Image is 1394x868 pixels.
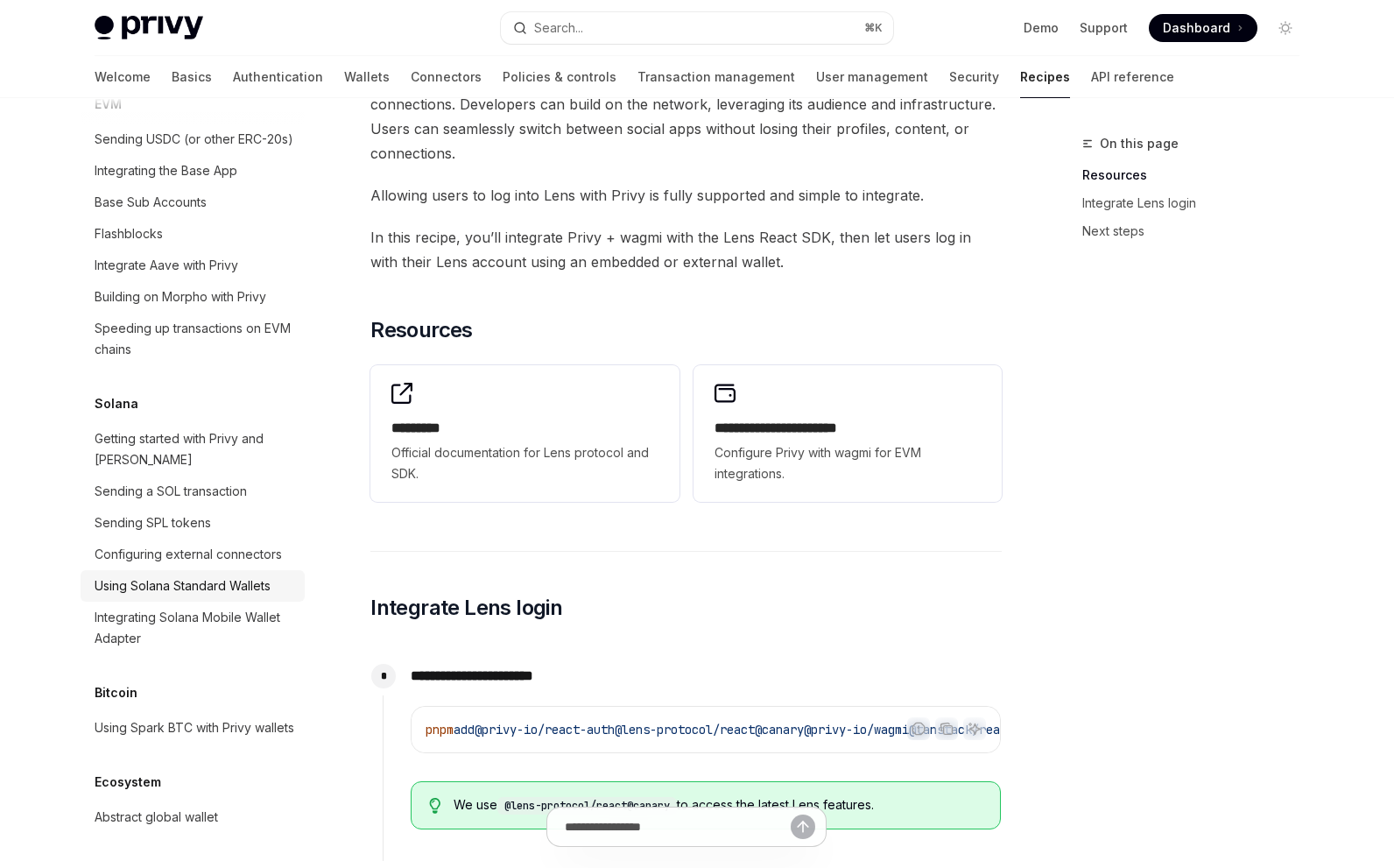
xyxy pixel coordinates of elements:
button: Copy the contents from the code block [935,717,958,740]
svg: Tip [429,798,441,814]
a: Speeding up transactions on EVM chains [81,313,305,365]
span: Allowing users to log into Lens with Privy is fully supported and simple to integrate. [370,183,1002,208]
a: Security [949,56,999,98]
button: Ask AI [963,717,986,740]
a: User management [816,56,928,98]
span: Official documentation for Lens protocol and SDK. [391,442,658,484]
a: Recipes [1020,56,1070,98]
img: light logo [95,16,203,40]
a: Sending USDC (or other ERC-20s) [81,123,305,155]
a: Integrating Solana Mobile Wallet Adapter [81,602,305,654]
div: Sending USDC (or other ERC-20s) [95,129,293,150]
a: Transaction management [637,56,795,98]
span: pnpm [426,722,454,737]
a: Resources [1082,161,1313,189]
span: Dashboard [1163,19,1230,37]
span: @privy-io/wagmi [804,722,909,737]
a: **** ****Official documentation for Lens protocol and SDK. [370,365,679,502]
div: Building on Morpho with Privy [95,286,266,307]
button: Report incorrect code [907,717,930,740]
a: Base Sub Accounts [81,187,305,218]
a: Wallets [344,56,390,98]
a: Flashblocks [81,218,305,250]
span: On this page [1100,133,1179,154]
a: Building on Morpho with Privy [81,281,305,313]
span: ⌘ K [864,21,883,35]
a: API reference [1091,56,1174,98]
a: Welcome [95,56,151,98]
h5: Solana [95,393,138,414]
div: Flashblocks [95,223,163,244]
a: Support [1080,19,1128,37]
span: @lens-protocol/react@canary [615,722,804,737]
div: Base Sub Accounts [95,192,207,213]
a: Policies & controls [503,56,616,98]
span: Configure Privy with wagmi for EVM integrations. [715,442,981,484]
button: Toggle dark mode [1271,14,1299,42]
div: Getting started with Privy and [PERSON_NAME] [95,428,294,470]
a: Dashboard [1149,14,1257,42]
code: @lens-protocol/react@canary [497,797,677,815]
div: Integrating the Base App [95,160,237,181]
span: is an open social network that allows users to own their content and connections. Developers can ... [370,67,1002,166]
a: Sending a SOL transaction [81,476,305,507]
a: Connectors [411,56,482,98]
div: Using Spark BTC with Privy wallets [95,717,294,738]
a: Next steps [1082,217,1313,245]
span: add [454,722,475,737]
div: We use to access the latest Lens features. [454,796,983,815]
div: Speeding up transactions on EVM chains [95,318,294,360]
h5: Ecosystem [95,772,161,793]
button: Send message [791,815,815,839]
a: Using Solana Standard Wallets [81,570,305,602]
a: Integrate Aave with Privy [81,250,305,281]
span: @privy-io/react-auth [475,722,615,737]
input: Ask a question... [565,808,791,846]
span: Resources [370,316,473,344]
span: In this recipe, you’ll integrate Privy + wagmi with the Lens React SDK, then let users log in wit... [370,225,1002,274]
a: Using Spark BTC with Privy wallets [81,712,305,744]
a: Sending SPL tokens [81,507,305,539]
a: Integrate Lens login [1082,189,1313,217]
div: Using Solana Standard Wallets [95,575,271,596]
a: Authentication [233,56,323,98]
div: Abstract global wallet [95,807,218,828]
a: Integrating the Base App [81,155,305,187]
h5: Bitcoin [95,682,137,703]
span: Integrate Lens login [370,594,562,622]
a: Demo [1024,19,1059,37]
div: Search... [534,18,583,39]
div: Integrate Aave with Privy [95,255,238,276]
div: Integrating Solana Mobile Wallet Adapter [95,607,294,649]
a: Basics [172,56,212,98]
button: Open search [501,12,893,44]
div: Configuring external connectors [95,544,282,565]
a: Configuring external connectors [81,539,305,570]
div: Sending a SOL transaction [95,481,247,502]
div: Sending SPL tokens [95,512,211,533]
a: Getting started with Privy and [PERSON_NAME] [81,423,305,476]
a: Abstract global wallet [81,801,305,833]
